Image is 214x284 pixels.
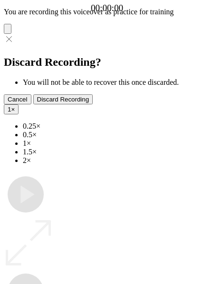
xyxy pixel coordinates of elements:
li: 1× [23,139,210,148]
span: 1 [8,106,11,113]
a: 00:00:00 [91,3,123,13]
button: Cancel [4,94,31,104]
li: You will not be able to recover this once discarded. [23,78,210,87]
p: You are recording this voiceover as practice for training [4,8,210,16]
button: Discard Recording [33,94,93,104]
h2: Discard Recording? [4,56,210,69]
li: 1.5× [23,148,210,156]
li: 0.5× [23,131,210,139]
li: 0.25× [23,122,210,131]
li: 2× [23,156,210,165]
button: 1× [4,104,19,114]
